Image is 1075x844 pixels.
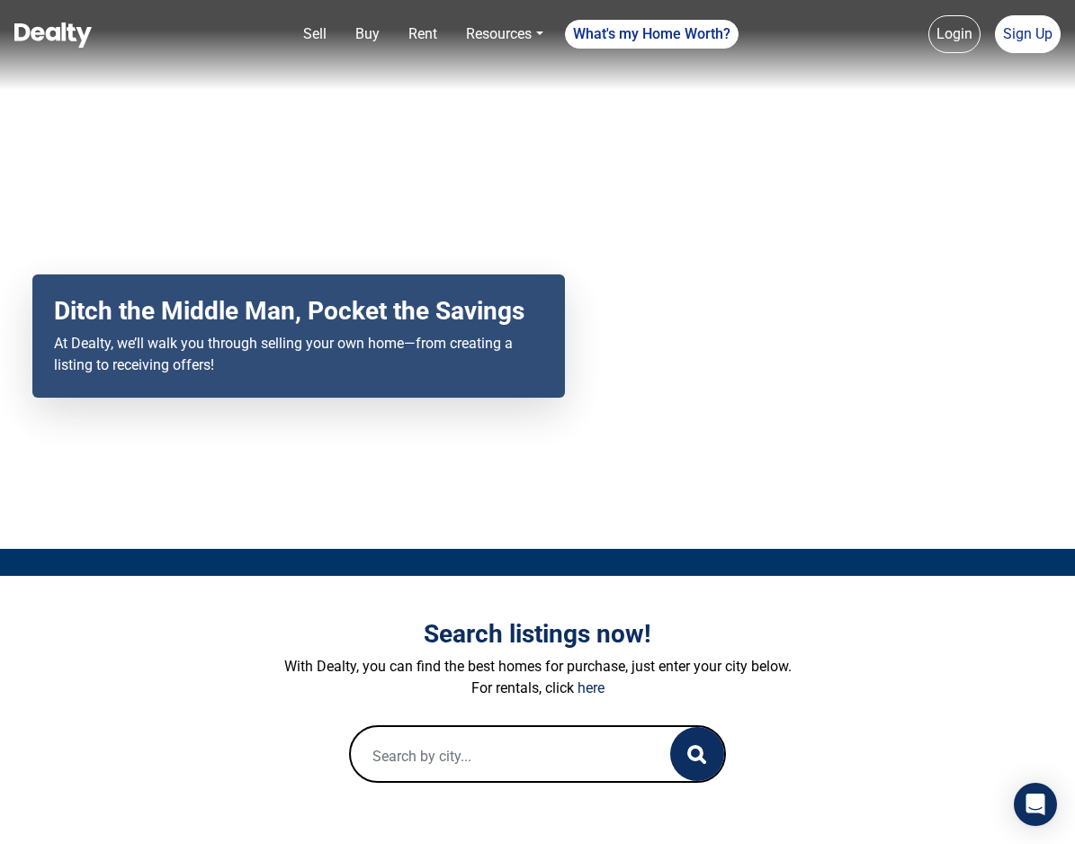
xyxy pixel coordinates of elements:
h3: Search listings now! [120,619,956,650]
p: At Dealty, we’ll walk you through selling your own home—from creating a listing to receiving offers! [54,333,543,376]
a: Sell [296,16,334,52]
img: Dealty - Buy, Sell & Rent Homes [14,22,92,48]
a: Buy [348,16,387,52]
input: Search by city... [351,727,649,785]
a: Sign Up [995,15,1061,53]
p: With Dealty, you can find the best homes for purchase, just enter your city below. [120,656,956,678]
h2: Ditch the Middle Man, Pocket the Savings [54,296,543,327]
p: For rentals, click [120,678,956,699]
iframe: BigID CMP Widget [9,790,63,844]
a: here [578,679,605,696]
a: Resources [459,16,550,52]
a: What's my Home Worth? [565,20,739,49]
a: Rent [401,16,444,52]
div: Open Intercom Messenger [1014,783,1057,826]
a: Login [928,15,981,53]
